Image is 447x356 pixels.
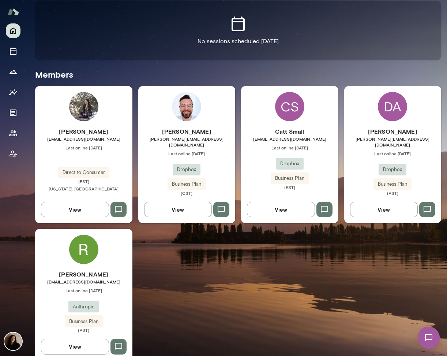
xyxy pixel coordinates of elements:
button: View [41,339,109,354]
img: Mento [7,5,19,19]
span: (PST) [35,327,132,333]
img: Chris Meeks [172,92,201,121]
span: [EMAIL_ADDRESS][DOMAIN_NAME] [241,136,338,142]
span: Business Plan [271,175,309,182]
button: Insights [6,85,20,100]
span: Business Plan [373,181,412,188]
span: Business Plan [65,318,103,325]
span: (PST) [344,190,442,196]
span: Dropbox [276,160,304,167]
span: Dropbox [379,166,406,173]
span: (CST) [138,190,236,196]
span: Dropbox [173,166,200,173]
h5: Members [35,68,441,80]
span: [PERSON_NAME][EMAIL_ADDRESS][DOMAIN_NAME] [344,136,442,148]
img: Jenesis M Gallego [69,92,98,121]
img: Fiona Nodar [4,333,22,350]
span: Business Plan [168,181,206,188]
button: View [247,202,315,217]
span: Last online [DATE] [35,145,132,151]
div: DA [378,92,407,121]
span: Last online [DATE] [241,145,338,151]
button: View [350,202,418,217]
span: Last online [DATE] [138,151,236,156]
h6: [PERSON_NAME] [344,127,442,136]
span: (EST) [241,184,338,190]
button: View [144,202,212,217]
div: CS [275,92,304,121]
h6: [PERSON_NAME] [138,127,236,136]
h6: [PERSON_NAME] [35,127,132,136]
button: Home [6,23,20,38]
span: Last online [DATE] [344,151,442,156]
span: Direct to Consumer [58,169,109,176]
h6: Catt Small [241,127,338,136]
span: [EMAIL_ADDRESS][DOMAIN_NAME] [35,279,132,285]
button: Members [6,126,20,141]
h6: [PERSON_NAME] [35,270,132,279]
button: Sessions [6,44,20,59]
span: (EST) [35,178,132,184]
img: Ryn Linthicum [69,235,98,264]
button: Growth Plan [6,64,20,79]
button: Documents [6,105,20,120]
button: Client app [6,147,20,161]
span: [US_STATE], [GEOGRAPHIC_DATA] [49,186,119,191]
span: Anthropic [68,303,99,311]
span: [PERSON_NAME][EMAIL_ADDRESS][DOMAIN_NAME] [138,136,236,148]
p: No sessions scheduled [DATE] [198,37,279,46]
button: View [41,202,109,217]
span: Last online [DATE] [35,288,132,293]
span: [EMAIL_ADDRESS][DOMAIN_NAME] [35,136,132,142]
